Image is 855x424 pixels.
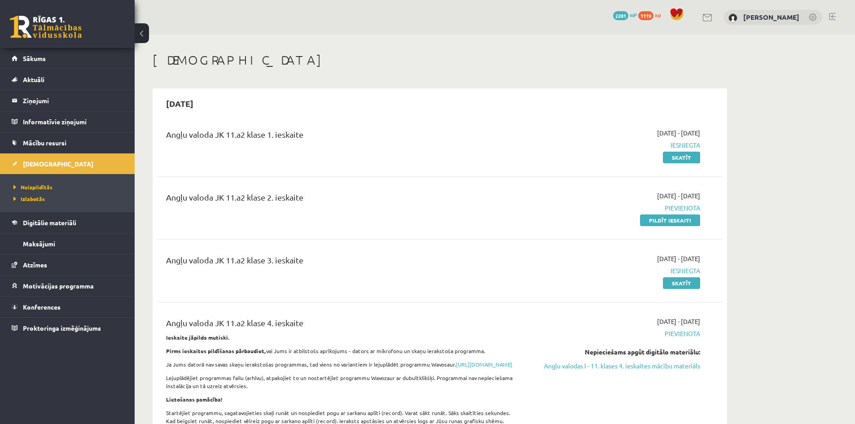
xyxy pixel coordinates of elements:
a: Skatīt [663,277,700,289]
span: [DATE] - [DATE] [657,191,700,201]
div: Angļu valoda JK 11.a2 klase 3. ieskaite [166,254,517,271]
span: [DEMOGRAPHIC_DATA] [23,160,93,168]
a: [DEMOGRAPHIC_DATA] [12,153,123,174]
span: Iesniegta [531,266,700,275]
span: Pievienota [531,329,700,338]
a: Atzīmes [12,254,123,275]
a: [PERSON_NAME] [743,13,799,22]
a: Konferences [12,297,123,317]
a: 1119 xp [638,11,665,18]
span: [DATE] - [DATE] [657,254,700,263]
span: Konferences [23,303,61,311]
a: Ziņojumi [12,90,123,111]
a: Aktuāli [12,69,123,90]
span: mP [630,11,637,18]
p: vai Jums ir atbilstošs aprīkojums - dators ar mikrofonu un skaņu ierakstoša programma. [166,347,517,355]
span: 2281 [613,11,628,20]
span: Izlabotās [13,195,45,202]
a: Rīgas 1. Tālmācības vidusskola [10,16,82,38]
span: Sākums [23,54,46,62]
span: Mācību resursi [23,139,66,147]
a: Maksājumi [12,233,123,254]
p: Lejuplādējiet programmas failu (arhīvu), atpakojiet to un nostartējiet programmu Wavozaur ar dubu... [166,374,517,390]
a: Pildīt ieskaiti [640,214,700,226]
span: Digitālie materiāli [23,219,76,227]
span: 1119 [638,11,653,20]
div: Nepieciešams apgūt digitālo materiālu: [531,347,700,357]
strong: Lietošanas pamācība! [166,396,223,403]
span: Motivācijas programma [23,282,94,290]
img: Kristina Pučko [728,13,737,22]
a: Digitālie materiāli [12,212,123,233]
div: Angļu valoda JK 11.a2 klase 4. ieskaite [166,317,517,333]
h2: [DATE] [157,93,202,114]
legend: Ziņojumi [23,90,123,111]
span: Neizpildītās [13,184,53,191]
a: Proktoringa izmēģinājums [12,318,123,338]
a: Skatīt [663,152,700,163]
a: Informatīvie ziņojumi [12,111,123,132]
p: Ja Jums datorā nav savas skaņu ierakstošas programmas, tad viens no variantiem ir lejuplādēt prog... [166,360,517,368]
div: Angļu valoda JK 11.a2 klase 1. ieskaite [166,128,517,145]
span: [DATE] - [DATE] [657,128,700,138]
a: 2281 mP [613,11,637,18]
a: [URL][DOMAIN_NAME] [456,361,512,368]
a: Izlabotās [13,195,126,203]
span: Aktuāli [23,75,44,83]
span: xp [655,11,661,18]
div: Angļu valoda JK 11.a2 klase 2. ieskaite [166,191,517,208]
span: Iesniegta [531,140,700,150]
strong: Pirms ieskaites pildīšanas pārbaudiet, [166,347,266,354]
span: Pievienota [531,203,700,213]
span: Atzīmes [23,261,47,269]
span: [DATE] - [DATE] [657,317,700,326]
a: Angļu valodas I - 11. klases 4. ieskaites mācību materiāls [531,361,700,371]
legend: Maksājumi [23,233,123,254]
legend: Informatīvie ziņojumi [23,111,123,132]
a: Neizpildītās [13,183,126,191]
a: Sākums [12,48,123,69]
h1: [DEMOGRAPHIC_DATA] [153,52,727,68]
span: Proktoringa izmēģinājums [23,324,101,332]
a: Mācību resursi [12,132,123,153]
a: Motivācijas programma [12,275,123,296]
strong: Ieskaite jāpilda mutiski. [166,334,230,341]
